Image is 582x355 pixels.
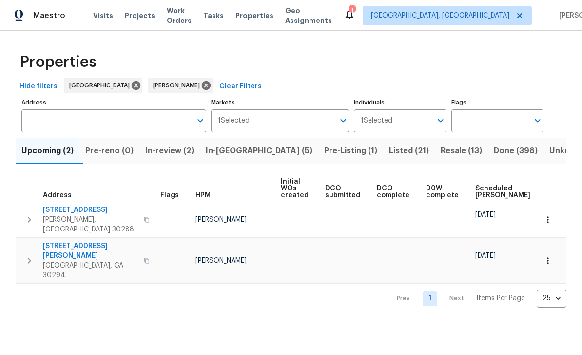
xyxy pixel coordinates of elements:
span: Address [43,192,72,199]
span: In-review (2) [145,144,194,158]
nav: Pagination Navigation [388,290,566,308]
span: [STREET_ADDRESS][PERSON_NAME] [43,241,138,261]
span: Geo Assignments [285,6,332,25]
span: Properties [19,57,97,67]
div: [PERSON_NAME] [148,78,213,93]
span: In-[GEOGRAPHIC_DATA] (5) [206,144,312,158]
span: [GEOGRAPHIC_DATA] [69,81,134,90]
button: Hide filters [16,78,61,96]
span: D0W complete [426,185,459,199]
span: [GEOGRAPHIC_DATA], GA 30294 [43,261,138,280]
span: Projects [125,11,155,21]
span: [GEOGRAPHIC_DATA], [GEOGRAPHIC_DATA] [371,11,509,21]
span: Properties [235,11,273,21]
span: Listed (21) [389,144,429,158]
span: Pre-Listing (1) [324,144,377,158]
span: [DATE] [475,211,496,218]
span: Tasks [203,12,224,19]
div: 1 [349,6,355,16]
label: Flags [451,100,543,105]
span: Clear Filters [219,81,262,93]
button: Open [194,114,207,127]
div: [GEOGRAPHIC_DATA] [64,78,142,93]
span: Done (398) [494,144,538,158]
span: 1 Selected [218,117,250,125]
span: Initial WOs created [281,178,309,199]
span: Pre-reno (0) [85,144,134,158]
span: Work Orders [167,6,192,25]
span: 1 Selected [361,117,392,125]
div: 25 [537,286,566,311]
button: Open [434,114,447,127]
span: DCO submitted [325,185,360,199]
span: [PERSON_NAME] [195,216,247,223]
a: Goto page 1 [423,291,437,306]
span: [DATE] [475,252,496,259]
span: HPM [195,192,211,199]
span: Scheduled [PERSON_NAME] [475,185,530,199]
button: Clear Filters [215,78,266,96]
label: Address [21,100,206,105]
button: Open [336,114,350,127]
span: Hide filters [19,81,58,93]
button: Open [531,114,544,127]
span: DCO complete [377,185,409,199]
span: Upcoming (2) [21,144,74,158]
span: Visits [93,11,113,21]
label: Markets [211,100,349,105]
span: [STREET_ADDRESS] [43,205,138,215]
span: [PERSON_NAME] [195,257,247,264]
span: Flags [160,192,179,199]
p: Items Per Page [476,293,525,303]
span: Maestro [33,11,65,21]
span: [PERSON_NAME] [153,81,204,90]
span: Resale (13) [441,144,482,158]
span: [PERSON_NAME], [GEOGRAPHIC_DATA] 30288 [43,215,138,234]
label: Individuals [354,100,446,105]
